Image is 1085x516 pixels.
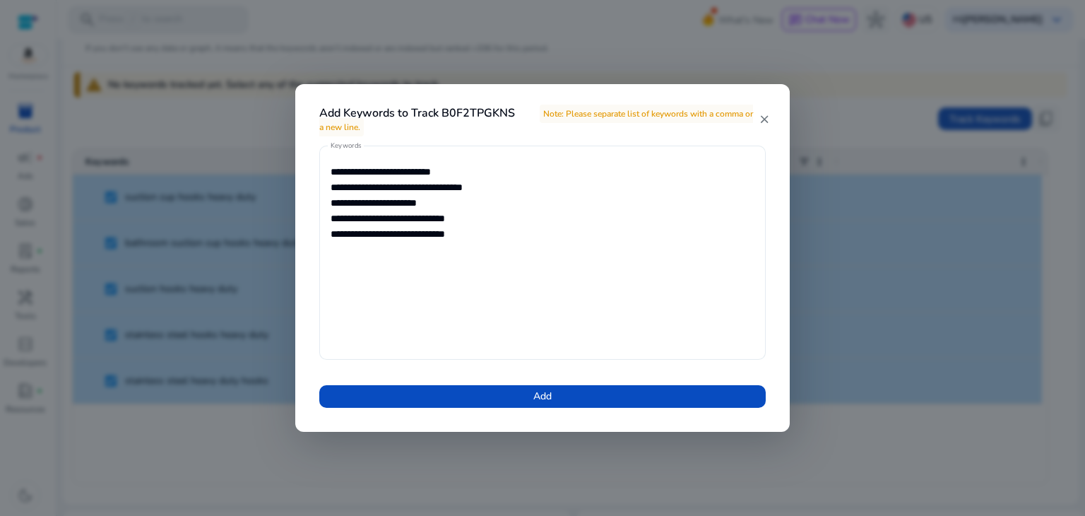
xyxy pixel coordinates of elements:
mat-icon: close [759,113,770,126]
mat-label: Keywords [331,141,362,151]
button: Add [319,385,766,408]
span: Add [533,389,552,404]
span: Note: Please separate list of keywords with a comma or a new line. [319,105,753,136]
h4: Add Keywords to Track B0F2TPGKNS [319,107,759,134]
